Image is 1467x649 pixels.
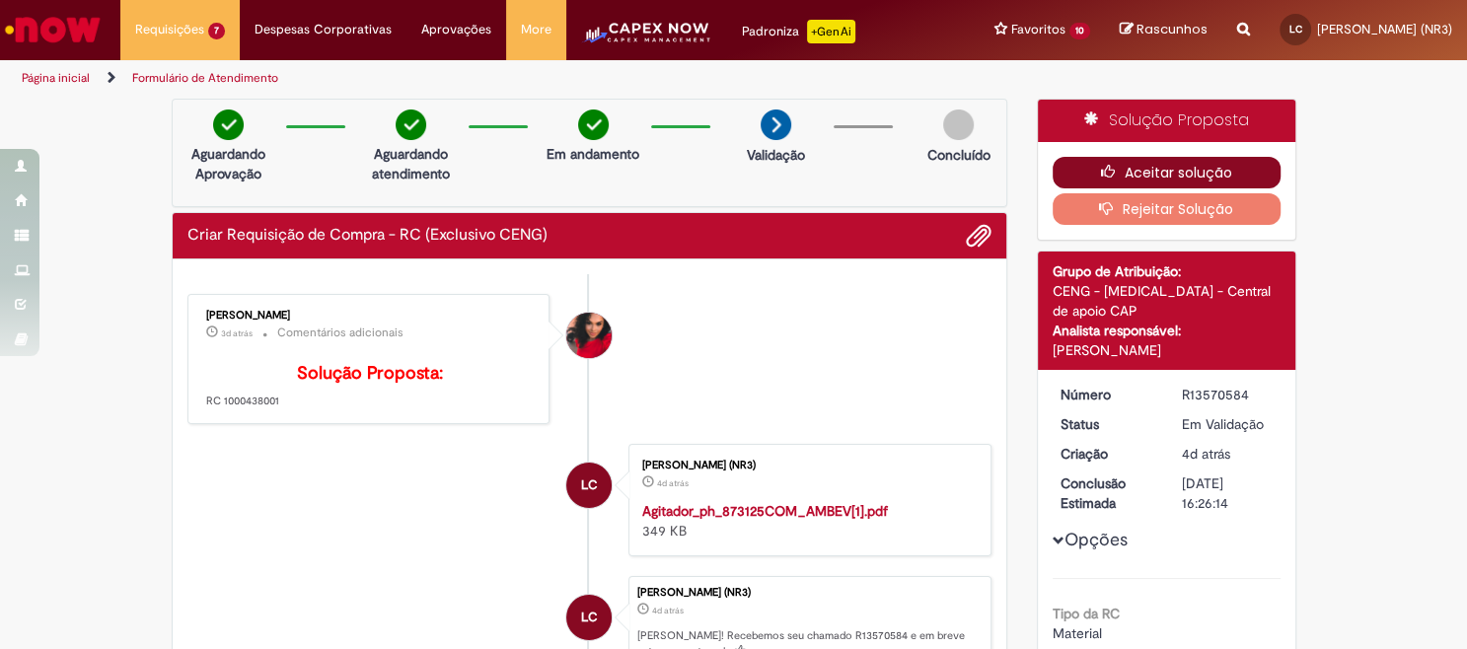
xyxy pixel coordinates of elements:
button: Aceitar solução [1053,157,1281,188]
span: Material [1053,624,1102,642]
p: Concluído [926,145,990,165]
div: 349 KB [642,501,971,541]
span: 7 [208,23,225,39]
p: Em andamento [547,144,639,164]
div: [PERSON_NAME] (NR3) [637,587,981,599]
span: Requisições [135,20,204,39]
p: Aguardando atendimento [363,144,459,183]
img: check-circle-green.png [578,109,609,140]
span: 4d atrás [652,605,684,616]
span: [PERSON_NAME] (NR3) [1317,21,1452,37]
dt: Conclusão Estimada [1046,473,1167,513]
time: 26/09/2025 13:26:10 [1182,445,1230,463]
div: [PERSON_NAME] [1053,340,1281,360]
p: Aguardando Aprovação [181,144,276,183]
img: check-circle-green.png [396,109,426,140]
ul: Trilhas de página [15,60,963,97]
p: RC 1000438001 [206,364,535,409]
span: Aprovações [421,20,491,39]
span: LC [1289,23,1302,36]
small: Comentários adicionais [277,324,403,341]
p: +GenAi [807,20,855,43]
div: Solução Proposta [1038,100,1295,142]
span: LC [581,594,598,641]
div: R13570584 [1182,385,1274,404]
div: Analista responsável: [1053,321,1281,340]
time: 26/09/2025 13:26:10 [652,605,684,616]
img: img-circle-grey.png [943,109,974,140]
span: LC [581,462,598,509]
button: Rejeitar Solução [1053,193,1281,225]
div: CENG - [MEDICAL_DATA] - Central de apoio CAP [1053,281,1281,321]
img: ServiceNow [2,10,104,49]
button: Adicionar anexos [966,223,991,249]
dt: Número [1046,385,1167,404]
span: Favoritos [1011,20,1065,39]
a: Formulário de Atendimento [132,70,278,86]
span: More [521,20,551,39]
img: check-circle-green.png [213,109,244,140]
div: Leonardo Felipe Sales de Carvalho (NR3) [566,463,612,508]
span: 3d atrás [221,327,253,339]
span: Rascunhos [1137,20,1208,38]
div: Padroniza [742,20,855,43]
dt: Criação [1046,444,1167,464]
time: 26/09/2025 13:26:08 [657,477,689,489]
div: Em Validação [1182,414,1274,434]
b: Solução Proposta: [297,362,443,385]
b: Tipo da RC [1053,605,1120,622]
div: Leonardo Felipe Sales de Carvalho (NR3) [566,595,612,640]
a: Agitador_ph_873125COM_AMBEV[1].pdf [642,502,888,520]
div: [PERSON_NAME] [206,310,535,322]
span: Despesas Corporativas [255,20,392,39]
dt: Status [1046,414,1167,434]
time: 26/09/2025 15:25:10 [221,327,253,339]
span: 4d atrás [1182,445,1230,463]
div: 26/09/2025 13:26:10 [1182,444,1274,464]
img: arrow-next.png [761,109,791,140]
a: Rascunhos [1120,21,1208,39]
p: Validação [747,145,805,165]
span: 4d atrás [657,477,689,489]
div: Aline Rangel [566,313,612,358]
a: Página inicial [22,70,90,86]
img: CapexLogo5.png [581,20,712,59]
span: 10 [1069,23,1090,39]
div: Grupo de Atribuição: [1053,261,1281,281]
div: [PERSON_NAME] (NR3) [642,460,971,471]
h2: Criar Requisição de Compra - RC (Exclusivo CENG) Histórico de tíquete [187,227,548,245]
div: [DATE] 16:26:14 [1182,473,1274,513]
